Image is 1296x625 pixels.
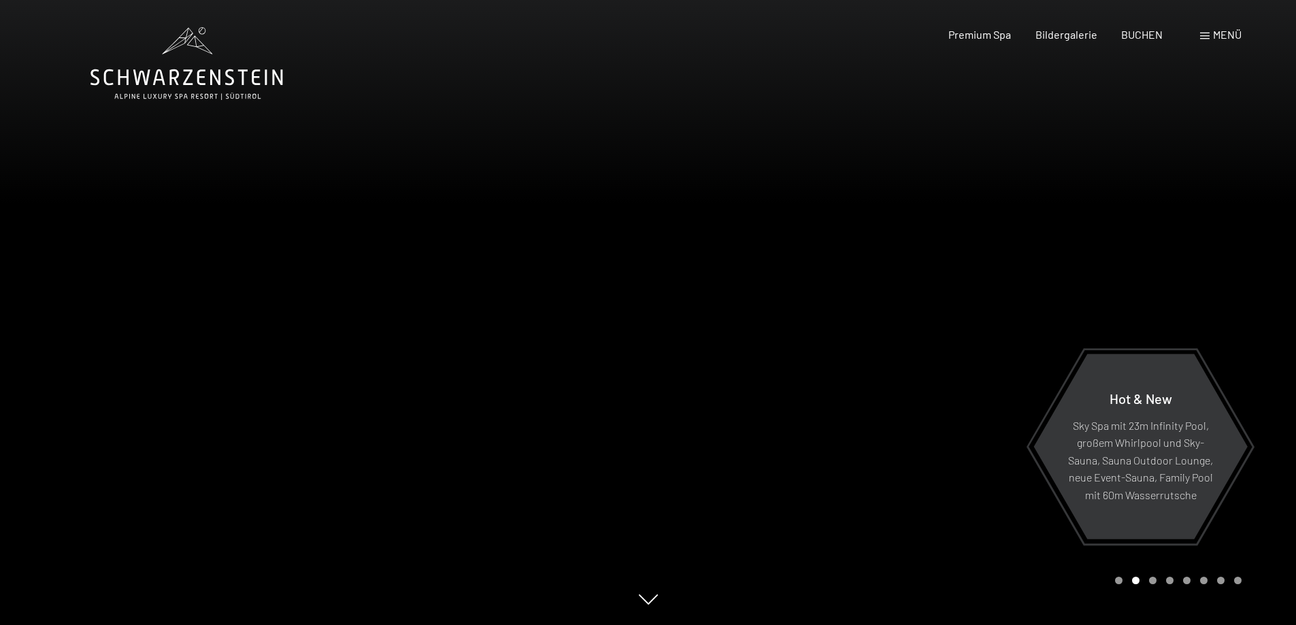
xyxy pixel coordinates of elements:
div: Carousel Page 1 [1115,577,1123,584]
div: Carousel Page 7 [1217,577,1225,584]
a: Hot & New Sky Spa mit 23m Infinity Pool, großem Whirlpool und Sky-Sauna, Sauna Outdoor Lounge, ne... [1033,353,1248,540]
span: Hot & New [1110,390,1172,406]
span: Menü [1213,28,1242,41]
a: Bildergalerie [1035,28,1097,41]
a: Premium Spa [948,28,1011,41]
div: Carousel Page 5 [1183,577,1191,584]
div: Carousel Page 3 [1149,577,1157,584]
div: Carousel Pagination [1110,577,1242,584]
div: Carousel Page 4 [1166,577,1174,584]
a: BUCHEN [1121,28,1163,41]
div: Carousel Page 8 [1234,577,1242,584]
div: Carousel Page 6 [1200,577,1208,584]
div: Carousel Page 2 (Current Slide) [1132,577,1140,584]
p: Sky Spa mit 23m Infinity Pool, großem Whirlpool und Sky-Sauna, Sauna Outdoor Lounge, neue Event-S... [1067,416,1214,503]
